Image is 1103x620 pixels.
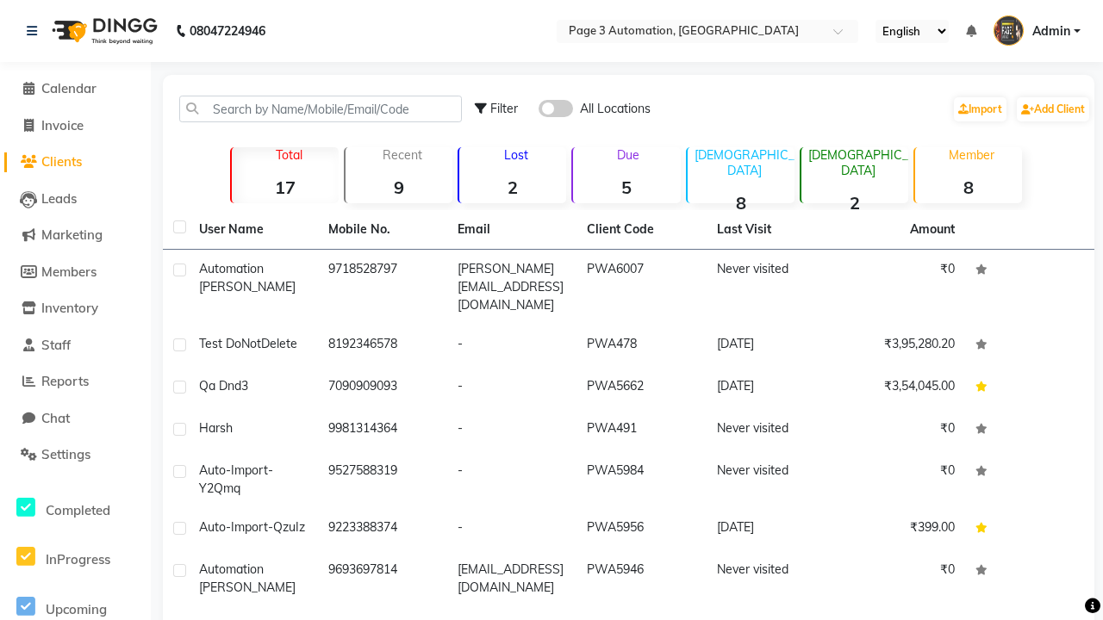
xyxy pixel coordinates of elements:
[836,451,965,508] td: ₹0
[318,508,447,550] td: 9223388374
[46,601,107,617] span: Upcoming
[695,147,795,178] p: [DEMOGRAPHIC_DATA]
[318,451,447,508] td: 9527588319
[41,190,77,207] span: Leads
[41,117,84,133] span: Invoice
[576,325,706,367] td: PWA478
[580,100,651,118] span: All Locations
[915,177,1022,198] strong: 8
[41,153,82,170] span: Clients
[447,508,576,550] td: -
[707,508,836,550] td: [DATE]
[688,192,795,214] strong: 8
[41,337,71,353] span: Staff
[707,250,836,325] td: Never visited
[44,7,162,55] img: logo
[318,409,447,451] td: 9981314364
[900,210,965,249] th: Amount
[41,410,70,426] span: Chat
[41,263,97,280] span: Members
[707,210,836,250] th: Last Visit
[239,147,339,163] p: Total
[707,451,836,508] td: Never visited
[318,367,447,409] td: 7090909093
[1017,97,1089,121] a: Add Client
[576,367,706,409] td: PWA5662
[232,177,339,198] strong: 17
[4,372,146,392] a: Reports
[4,445,146,465] a: Settings
[801,192,908,214] strong: 2
[576,451,706,508] td: PWA5984
[199,561,296,595] span: Automation [PERSON_NAME]
[466,147,566,163] p: Lost
[190,7,265,55] b: 08047224946
[199,519,305,535] span: Auto-Import-QzuIz
[836,508,965,550] td: ₹399.00
[4,116,146,136] a: Invoice
[318,250,447,325] td: 9718528797
[576,508,706,550] td: PWA5956
[318,325,447,367] td: 8192346578
[46,502,110,518] span: Completed
[447,409,576,451] td: -
[41,80,97,96] span: Calendar
[318,210,447,250] th: Mobile No.
[41,226,103,243] span: Marketing
[4,226,146,245] a: Marketing
[576,409,706,451] td: PWA491
[707,409,836,451] td: Never visited
[41,446,90,462] span: Settings
[199,420,233,436] span: Harsh
[4,409,146,429] a: Chat
[573,177,680,198] strong: 5
[4,152,146,172] a: Clients
[4,299,146,319] a: Inventory
[179,96,462,122] input: Search by Name/Mobile/Email/Code
[576,550,706,607] td: PWA5946
[352,147,452,163] p: Recent
[199,462,273,496] span: Auto-Import-Y2Qmq
[41,373,89,389] span: Reports
[346,177,452,198] strong: 9
[447,550,576,607] td: [EMAIL_ADDRESS][DOMAIN_NAME]
[459,177,566,198] strong: 2
[836,325,965,367] td: ₹3,95,280.20
[447,451,576,508] td: -
[41,300,98,316] span: Inventory
[836,250,965,325] td: ₹0
[199,261,296,294] span: Automation [PERSON_NAME]
[576,147,680,163] p: Due
[836,367,965,409] td: ₹3,54,045.00
[4,79,146,99] a: Calendar
[808,147,908,178] p: [DEMOGRAPHIC_DATA]
[576,210,706,250] th: Client Code
[707,550,836,607] td: Never visited
[707,325,836,367] td: [DATE]
[447,367,576,409] td: -
[318,550,447,607] td: 9693697814
[4,263,146,282] a: Members
[447,325,576,367] td: -
[836,550,965,607] td: ₹0
[922,147,1022,163] p: Member
[954,97,1006,121] a: Import
[4,336,146,356] a: Staff
[199,378,248,394] span: Qa Dnd3
[576,250,706,325] td: PWA6007
[836,409,965,451] td: ₹0
[189,210,318,250] th: User Name
[447,250,576,325] td: [PERSON_NAME][EMAIL_ADDRESS][DOMAIN_NAME]
[4,189,146,209] a: Leads
[199,336,297,351] span: Test DoNotDelete
[447,210,576,250] th: Email
[46,551,110,567] span: InProgress
[707,367,836,409] td: [DATE]
[490,101,518,116] span: Filter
